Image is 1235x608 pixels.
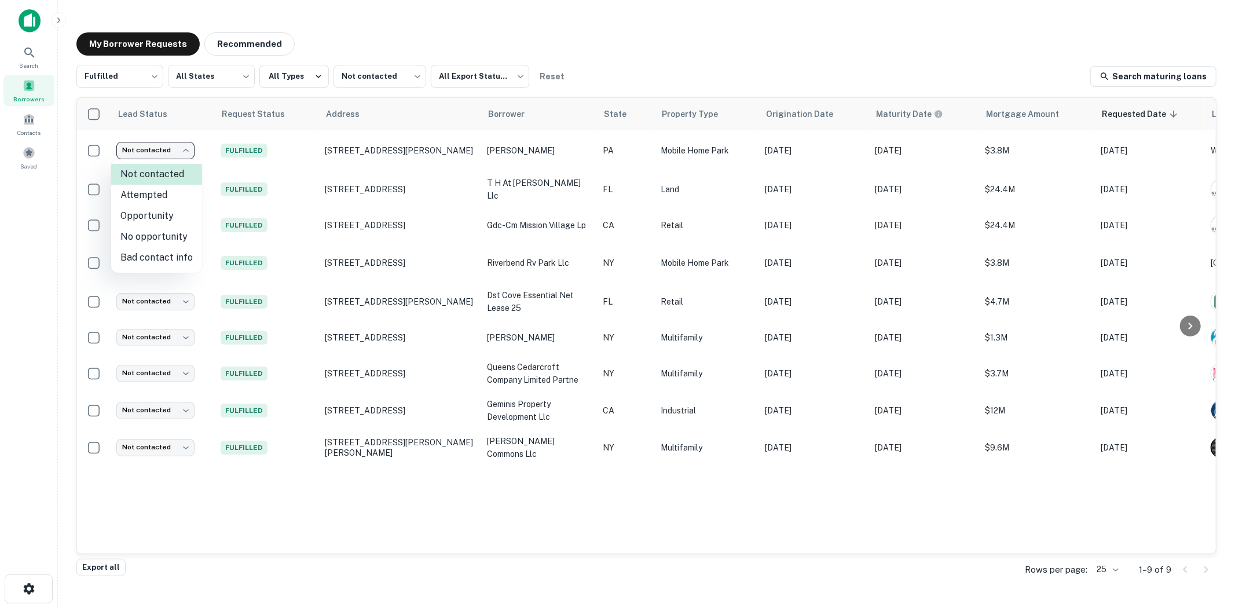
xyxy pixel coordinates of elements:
li: Opportunity [111,206,202,226]
li: Not contacted [111,164,202,185]
li: Bad contact info [111,247,202,268]
li: No opportunity [111,226,202,247]
iframe: Chat Widget [1177,515,1235,571]
li: Attempted [111,185,202,206]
